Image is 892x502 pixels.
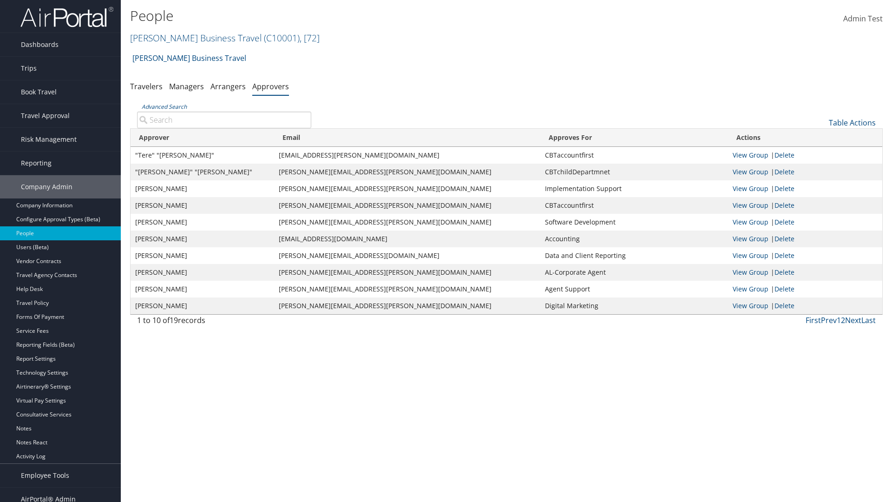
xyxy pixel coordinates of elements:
[728,214,882,231] td: |
[131,281,274,297] td: [PERSON_NAME]
[540,231,728,247] td: Accounting
[774,301,794,310] a: Delete
[131,164,274,180] td: "[PERSON_NAME]" "[PERSON_NAME]"
[806,315,821,325] a: First
[274,264,541,281] td: [PERSON_NAME][EMAIL_ADDRESS][PERSON_NAME][DOMAIN_NAME]
[733,234,768,243] a: View Approver's Group
[21,128,77,151] span: Risk Management
[21,33,59,56] span: Dashboards
[300,32,320,44] span: , [ 72 ]
[829,118,876,128] a: Table Actions
[843,13,883,24] span: Admin Test
[274,247,541,264] td: [PERSON_NAME][EMAIL_ADDRESS][DOMAIN_NAME]
[774,284,794,293] a: Delete
[728,231,882,247] td: |
[274,129,541,147] th: Email: activate to sort column ascending
[733,251,768,260] a: View Approver's Group
[21,80,57,104] span: Book Travel
[131,180,274,197] td: [PERSON_NAME]
[733,201,768,210] a: View Approver's Group
[21,152,52,175] span: Reporting
[131,247,274,264] td: [PERSON_NAME]
[540,281,728,297] td: Agent Support
[728,180,882,197] td: |
[210,81,246,92] a: Arrangers
[540,147,728,164] td: CBTaccountfirst
[774,234,794,243] a: Delete
[728,197,882,214] td: |
[131,231,274,247] td: [PERSON_NAME]
[733,167,768,176] a: View Approver's Group
[131,129,274,147] th: Approver: activate to sort column descending
[774,167,794,176] a: Delete
[21,464,69,487] span: Employee Tools
[131,297,274,314] td: [PERSON_NAME]
[728,164,882,180] td: |
[728,281,882,297] td: |
[169,81,204,92] a: Managers
[274,197,541,214] td: [PERSON_NAME][EMAIL_ADDRESS][PERSON_NAME][DOMAIN_NAME]
[21,104,70,127] span: Travel Approval
[728,129,882,147] th: Actions
[274,231,541,247] td: [EMAIL_ADDRESS][DOMAIN_NAME]
[733,284,768,293] a: View Approver's Group
[540,214,728,231] td: Software Development
[131,197,274,214] td: [PERSON_NAME]
[137,315,311,330] div: 1 to 10 of records
[733,218,768,226] a: View Approver's Group
[540,129,728,147] th: Approves For: activate to sort column ascending
[728,147,882,164] td: |
[728,247,882,264] td: |
[540,180,728,197] td: Implementation Support
[170,315,178,325] span: 19
[131,264,274,281] td: [PERSON_NAME]
[540,247,728,264] td: Data and Client Reporting
[274,164,541,180] td: [PERSON_NAME][EMAIL_ADDRESS][PERSON_NAME][DOMAIN_NAME]
[132,49,246,67] a: [PERSON_NAME] Business Travel
[821,315,837,325] a: Prev
[21,57,37,80] span: Trips
[728,297,882,314] td: |
[20,6,113,28] img: airportal-logo.png
[733,268,768,277] a: View Approver's Group
[130,6,632,26] h1: People
[274,214,541,231] td: [PERSON_NAME][EMAIL_ADDRESS][PERSON_NAME][DOMAIN_NAME]
[774,218,794,226] a: Delete
[540,264,728,281] td: AL-Corporate Agent
[131,214,274,231] td: [PERSON_NAME]
[774,268,794,277] a: Delete
[540,164,728,180] td: CBTchildDepartmnet
[733,301,768,310] a: View Approver's Group
[130,32,320,44] a: [PERSON_NAME] Business Travel
[142,103,187,111] a: Advanced Search
[21,175,72,198] span: Company Admin
[274,180,541,197] td: [PERSON_NAME][EMAIL_ADDRESS][PERSON_NAME][DOMAIN_NAME]
[774,251,794,260] a: Delete
[540,297,728,314] td: Digital Marketing
[774,184,794,193] a: Delete
[137,112,311,128] input: Advanced Search
[131,147,274,164] td: "Tere" "[PERSON_NAME]"
[733,184,768,193] a: View Approver's Group
[861,315,876,325] a: Last
[733,151,768,159] a: View Approver's Group
[728,264,882,281] td: |
[837,315,841,325] a: 1
[274,297,541,314] td: [PERSON_NAME][EMAIL_ADDRESS][PERSON_NAME][DOMAIN_NAME]
[274,281,541,297] td: [PERSON_NAME][EMAIL_ADDRESS][PERSON_NAME][DOMAIN_NAME]
[774,151,794,159] a: Delete
[252,81,289,92] a: Approvers
[130,81,163,92] a: Travelers
[540,197,728,214] td: CBTaccountfirst
[774,201,794,210] a: Delete
[841,315,845,325] a: 2
[843,5,883,33] a: Admin Test
[264,32,300,44] span: ( C10001 )
[274,147,541,164] td: [EMAIL_ADDRESS][PERSON_NAME][DOMAIN_NAME]
[845,315,861,325] a: Next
